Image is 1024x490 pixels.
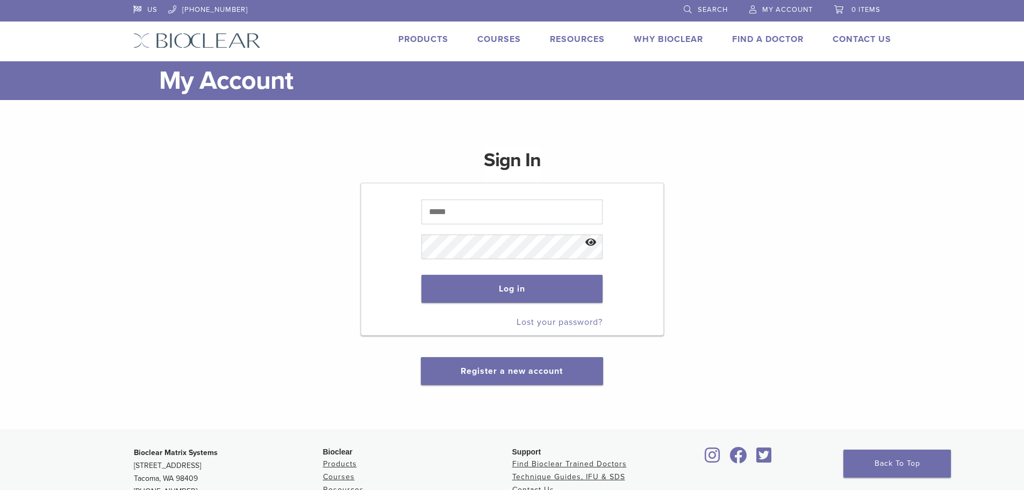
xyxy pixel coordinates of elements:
[634,34,703,45] a: Why Bioclear
[732,34,804,45] a: Find A Doctor
[421,275,603,303] button: Log in
[484,147,541,182] h1: Sign In
[461,366,563,377] a: Register a new account
[512,472,625,481] a: Technique Guides, IFU & SDS
[421,357,603,385] button: Register a new account
[753,453,776,464] a: Bioclear
[579,229,603,257] button: Show password
[698,5,728,14] span: Search
[323,472,355,481] a: Courses
[762,5,813,14] span: My Account
[477,34,521,45] a: Courses
[133,33,261,48] img: Bioclear
[398,34,448,45] a: Products
[550,34,605,45] a: Resources
[701,453,724,464] a: Bioclear
[323,459,357,468] a: Products
[726,453,751,464] a: Bioclear
[851,5,880,14] span: 0 items
[159,61,891,100] h1: My Account
[134,448,218,457] strong: Bioclear Matrix Systems
[512,448,541,456] span: Support
[517,317,603,328] a: Lost your password?
[833,34,891,45] a: Contact Us
[323,448,353,456] span: Bioclear
[843,450,951,478] a: Back To Top
[512,459,627,468] a: Find Bioclear Trained Doctors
